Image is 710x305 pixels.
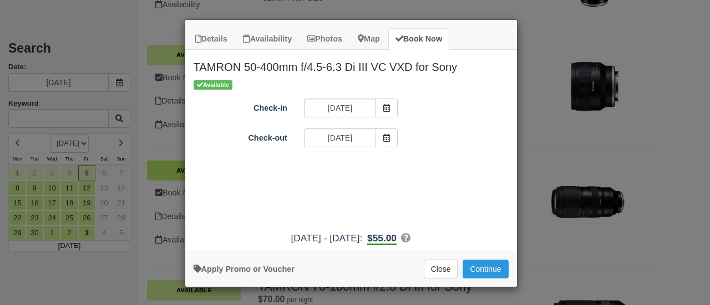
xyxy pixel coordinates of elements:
label: Check-in [185,99,296,114]
a: Details [188,28,235,50]
a: Map [351,28,387,50]
a: Photos [300,28,349,50]
a: Apply Voucher [194,265,295,273]
h2: TAMRON 50-400mm f/4.5-6.3 Di III VC VXD for Sony [185,50,517,79]
span: [DATE] - [DATE] [291,232,360,244]
span: Available [194,80,233,90]
b: $55.00 [367,232,397,245]
div: Item Modal [185,50,517,245]
a: Book Now [388,28,449,50]
button: Add to Booking [463,260,508,278]
label: Check-out [185,128,296,144]
button: Close [424,260,458,278]
a: Availability [236,28,299,50]
div: : [185,231,517,245]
